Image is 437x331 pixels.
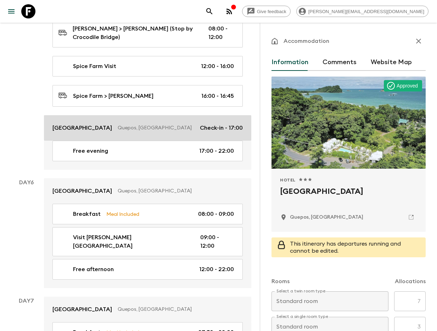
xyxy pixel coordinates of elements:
[73,233,189,250] p: Visit [PERSON_NAME][GEOGRAPHIC_DATA]
[199,147,234,155] p: 17:00 - 22:00
[296,6,428,17] div: [PERSON_NAME][EMAIL_ADDRESS][DOMAIN_NAME]
[52,85,243,107] a: Spice Farm > [PERSON_NAME]16:00 - 16:45
[395,277,426,286] p: Allocations
[201,62,234,71] p: 12:00 - 16:00
[73,265,114,274] p: Free afternoon
[118,124,194,131] p: Quepos, [GEOGRAPHIC_DATA]
[73,210,101,218] p: Breakfast
[290,214,363,221] p: Quepos, Costa Rica
[271,277,290,286] p: Rooms
[284,37,329,45] p: Accommodation
[52,56,243,77] a: Spice Farm Visit12:00 - 16:00
[4,4,18,18] button: menu
[271,54,308,71] button: Information
[44,297,251,322] a: [GEOGRAPHIC_DATA]Quepos, [GEOGRAPHIC_DATA]
[73,62,116,71] p: Spice Farm Visit
[280,177,296,183] span: Hotel
[242,6,291,17] a: Give feedback
[253,9,290,14] span: Give feedback
[199,265,234,274] p: 12:00 - 22:00
[52,18,243,47] a: [PERSON_NAME] > [PERSON_NAME] (Stop by Crocodile Bridge)08:00 - 12:00
[52,305,112,314] p: [GEOGRAPHIC_DATA]
[44,115,251,141] a: [GEOGRAPHIC_DATA]Quepos, [GEOGRAPHIC_DATA]Check-in - 17:00
[271,77,426,169] div: Photo of Igloo Beach Lodge
[73,24,197,41] p: [PERSON_NAME] > [PERSON_NAME] (Stop by Crocodile Bridge)
[201,92,234,100] p: 16:00 - 16:45
[276,288,325,294] label: Select a twin room type
[118,187,237,195] p: Quepos, [GEOGRAPHIC_DATA]
[202,4,217,18] button: search adventures
[44,178,251,204] a: [GEOGRAPHIC_DATA]Quepos, [GEOGRAPHIC_DATA]
[397,82,418,89] p: Approved
[52,187,112,195] p: [GEOGRAPHIC_DATA]
[106,210,139,218] p: Meal Included
[200,233,234,250] p: 09:00 - 12:00
[73,147,108,155] p: Free evening
[73,92,153,100] p: Spice Farm > [PERSON_NAME]
[276,314,328,320] label: Select a single room type
[208,24,234,41] p: 08:00 - 12:00
[52,259,243,280] a: Free afternoon12:00 - 22:00
[304,9,428,14] span: [PERSON_NAME][EMAIL_ADDRESS][DOMAIN_NAME]
[280,186,417,208] h2: [GEOGRAPHIC_DATA]
[371,54,412,71] button: Website Map
[198,210,234,218] p: 08:00 - 09:00
[200,124,243,132] p: Check-in - 17:00
[52,227,243,256] a: Visit [PERSON_NAME][GEOGRAPHIC_DATA]09:00 - 12:00
[9,178,44,187] p: Day 6
[118,306,237,313] p: Quepos, [GEOGRAPHIC_DATA]
[52,141,243,161] a: Free evening17:00 - 22:00
[52,124,112,132] p: [GEOGRAPHIC_DATA]
[290,241,401,254] span: This itinerary has departures running and cannot be edited.
[9,297,44,305] p: Day 7
[52,204,243,224] a: BreakfastMeal Included08:00 - 09:00
[323,54,357,71] button: Comments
